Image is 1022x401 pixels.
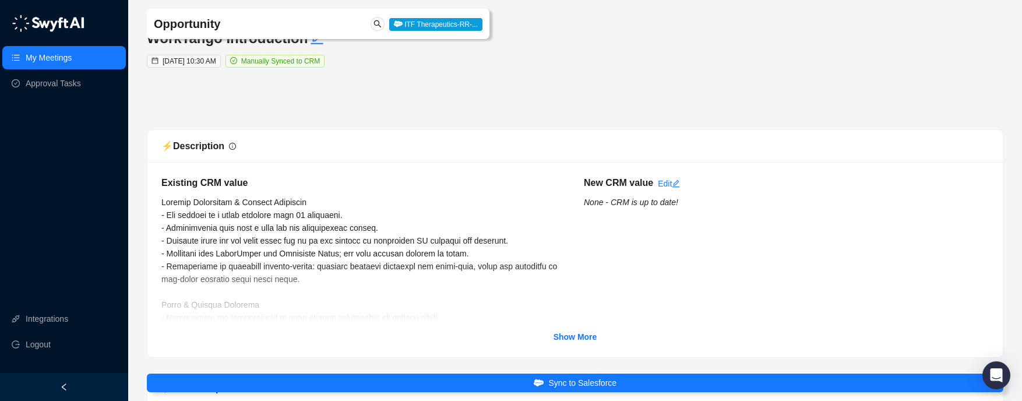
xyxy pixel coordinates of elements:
[151,57,158,64] span: calendar
[554,332,597,342] strong: Show More
[584,176,653,190] h5: New CRM value
[982,361,1010,389] div: Open Intercom Messenger
[60,383,68,391] span: left
[26,46,72,69] a: My Meetings
[161,176,566,190] h5: Existing CRM value
[26,307,68,330] a: Integrations
[26,72,81,95] a: Approval Tasks
[672,180,680,188] span: edit
[241,57,320,65] span: Manually Synced to CRM
[548,377,616,389] span: Sync to Salesforce
[584,198,678,207] i: None - CRM is up to date!
[229,143,236,150] span: info-circle
[161,141,224,151] span: ⚡️ Description
[161,384,252,393] span: ⚡️ Event Disposition
[230,57,237,64] span: check-circle
[147,374,1003,392] button: Sync to Salesforce
[145,9,195,22] a: My Meetings
[154,16,342,32] h4: Opportunity
[26,333,51,356] span: Logout
[373,20,382,28] span: search
[163,57,216,65] span: [DATE] 10:30 AM
[389,18,482,31] span: ITF Therapeutics-RR-...
[12,340,20,349] span: logout
[389,19,482,29] a: ITF Therapeutics-RR-...
[658,179,680,188] a: Edit
[12,15,84,32] img: logo-05li4sbe.png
